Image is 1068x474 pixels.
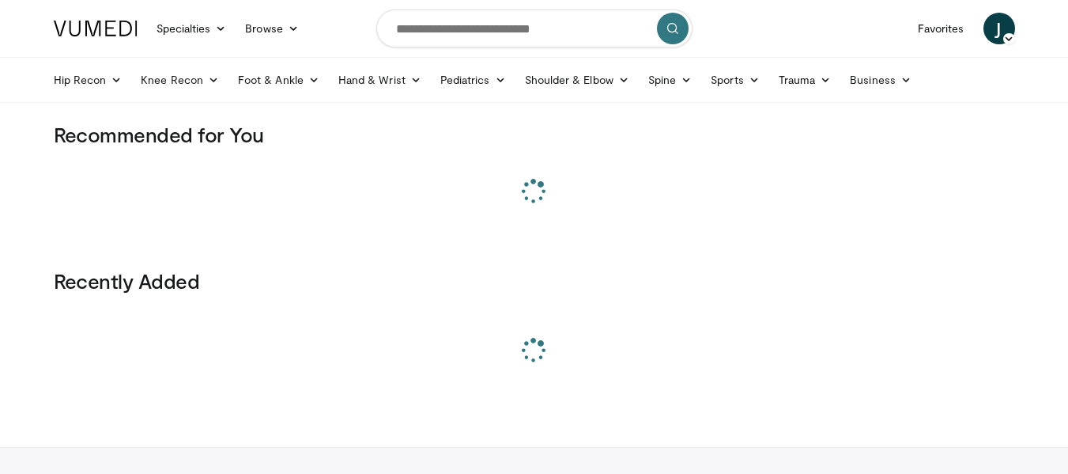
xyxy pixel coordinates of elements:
[54,122,1015,147] h3: Recommended for You
[147,13,236,44] a: Specialties
[769,64,841,96] a: Trauma
[639,64,701,96] a: Spine
[54,21,138,36] img: VuMedi Logo
[236,13,308,44] a: Browse
[983,13,1015,44] a: J
[329,64,431,96] a: Hand & Wrist
[131,64,228,96] a: Knee Recon
[840,64,921,96] a: Business
[908,13,974,44] a: Favorites
[701,64,769,96] a: Sports
[44,64,132,96] a: Hip Recon
[376,9,693,47] input: Search topics, interventions
[228,64,329,96] a: Foot & Ankle
[431,64,515,96] a: Pediatrics
[515,64,639,96] a: Shoulder & Elbow
[54,268,1015,294] h3: Recently Added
